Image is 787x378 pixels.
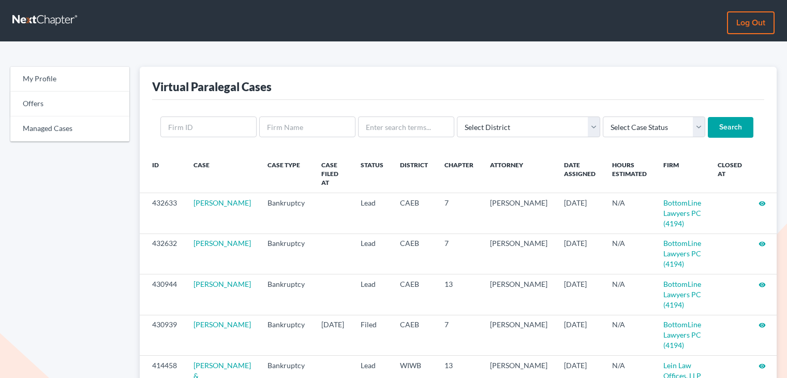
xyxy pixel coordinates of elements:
[259,274,313,315] td: Bankruptcy
[482,193,556,234] td: [PERSON_NAME]
[352,193,392,234] td: Lead
[663,239,701,268] a: BottomLine Lawyers PC (4194)
[663,280,701,309] a: BottomLine Lawyers PC (4194)
[392,315,436,355] td: CAEB
[194,239,251,248] a: [PERSON_NAME]
[313,315,352,355] td: [DATE]
[259,234,313,274] td: Bankruptcy
[194,280,251,288] a: [PERSON_NAME]
[663,320,701,350] a: BottomLine Lawyers PC (4194)
[259,117,355,137] input: Firm Name
[194,198,251,207] a: [PERSON_NAME]
[604,154,655,193] th: Hours Estimated
[185,154,259,193] th: Case
[482,315,556,355] td: [PERSON_NAME]
[556,193,604,234] td: [DATE]
[392,193,436,234] td: CAEB
[663,198,701,228] a: BottomLine Lawyers PC (4194)
[604,274,655,315] td: N/A
[10,92,129,117] a: Offers
[140,274,185,315] td: 430944
[709,154,750,193] th: Closed at
[759,361,766,370] a: visibility
[140,315,185,355] td: 430939
[482,234,556,274] td: [PERSON_NAME]
[708,117,753,138] input: Search
[436,274,482,315] td: 13
[759,322,766,329] i: visibility
[436,154,482,193] th: Chapter
[10,117,129,141] a: Managed Cases
[759,281,766,288] i: visibility
[10,67,129,92] a: My Profile
[759,240,766,248] i: visibility
[140,193,185,234] td: 432633
[604,234,655,274] td: N/A
[759,320,766,329] a: visibility
[655,154,709,193] th: Firm
[436,234,482,274] td: 7
[759,198,766,207] a: visibility
[604,193,655,234] td: N/A
[556,154,604,193] th: Date Assigned
[759,239,766,248] a: visibility
[482,154,556,193] th: Attorney
[727,11,775,34] a: Log out
[392,234,436,274] td: CAEB
[140,154,185,193] th: ID
[352,154,392,193] th: Status
[152,79,272,94] div: Virtual Paralegal Cases
[259,315,313,355] td: Bankruptcy
[352,315,392,355] td: Filed
[352,274,392,315] td: Lead
[352,234,392,274] td: Lead
[160,117,257,137] input: Firm ID
[482,274,556,315] td: [PERSON_NAME]
[358,117,454,137] input: Enter search terms...
[759,362,766,370] i: visibility
[556,315,604,355] td: [DATE]
[140,234,185,274] td: 432632
[313,154,352,193] th: Case Filed At
[392,274,436,315] td: CAEB
[759,200,766,207] i: visibility
[556,274,604,315] td: [DATE]
[436,315,482,355] td: 7
[392,154,436,193] th: District
[259,193,313,234] td: Bankruptcy
[556,234,604,274] td: [DATE]
[604,315,655,355] td: N/A
[194,320,251,329] a: [PERSON_NAME]
[259,154,313,193] th: Case Type
[436,193,482,234] td: 7
[759,280,766,288] a: visibility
